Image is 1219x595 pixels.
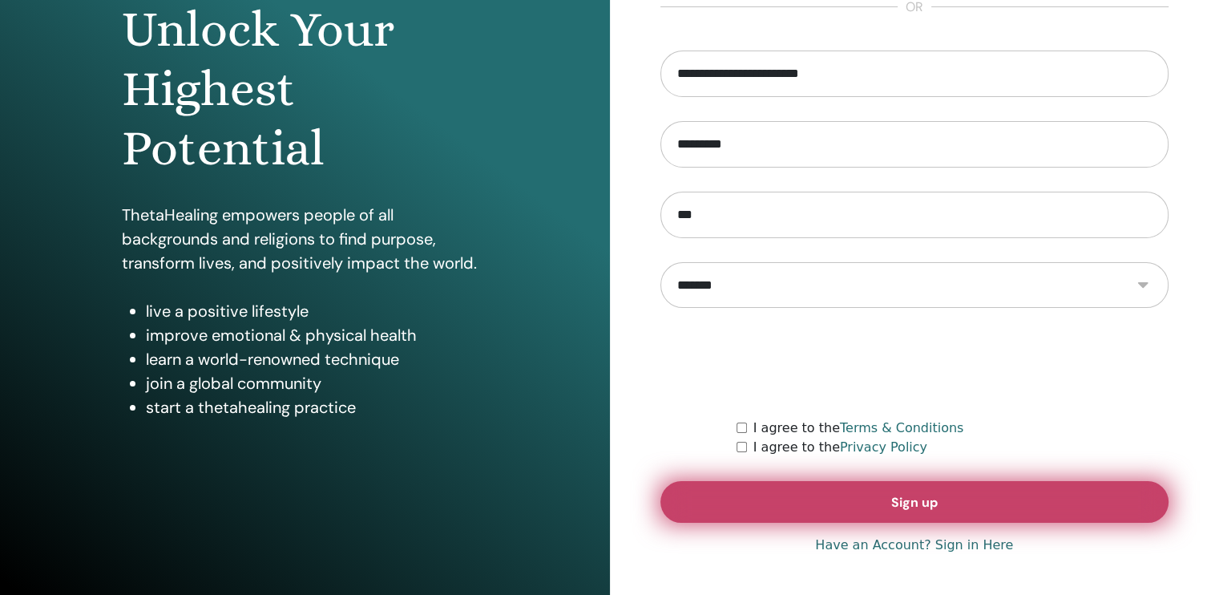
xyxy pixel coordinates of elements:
[146,395,488,419] li: start a thetahealing practice
[122,203,488,275] p: ThetaHealing empowers people of all backgrounds and religions to find purpose, transform lives, a...
[753,438,927,457] label: I agree to the
[146,323,488,347] li: improve emotional & physical health
[753,419,964,438] label: I agree to the
[146,299,488,323] li: live a positive lifestyle
[793,332,1036,395] iframe: reCAPTCHA
[146,371,488,395] li: join a global community
[840,420,963,435] a: Terms & Conditions
[815,536,1013,555] a: Have an Account? Sign in Here
[891,494,938,511] span: Sign up
[146,347,488,371] li: learn a world-renowned technique
[660,481,1169,523] button: Sign up
[840,439,927,455] a: Privacy Policy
